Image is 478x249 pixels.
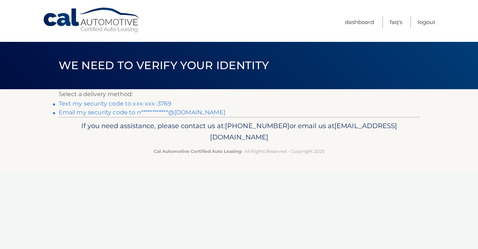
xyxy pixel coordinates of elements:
[59,100,172,107] a: Text my security code to xxx-xxx-3769
[225,122,289,130] span: [PHONE_NUMBER]
[43,7,141,33] a: Cal Automotive
[154,149,241,154] strong: Cal Automotive Certified Auto Leasing
[418,16,435,28] a: Logout
[59,89,420,99] p: Select a delivery method:
[63,120,415,143] p: If you need assistance, please contact us at: or email us at
[390,16,402,28] a: FAQ's
[63,147,415,155] p: - All Rights Reserved - Copyright 2025
[59,59,269,72] span: We need to verify your identity
[345,16,374,28] a: Dashboard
